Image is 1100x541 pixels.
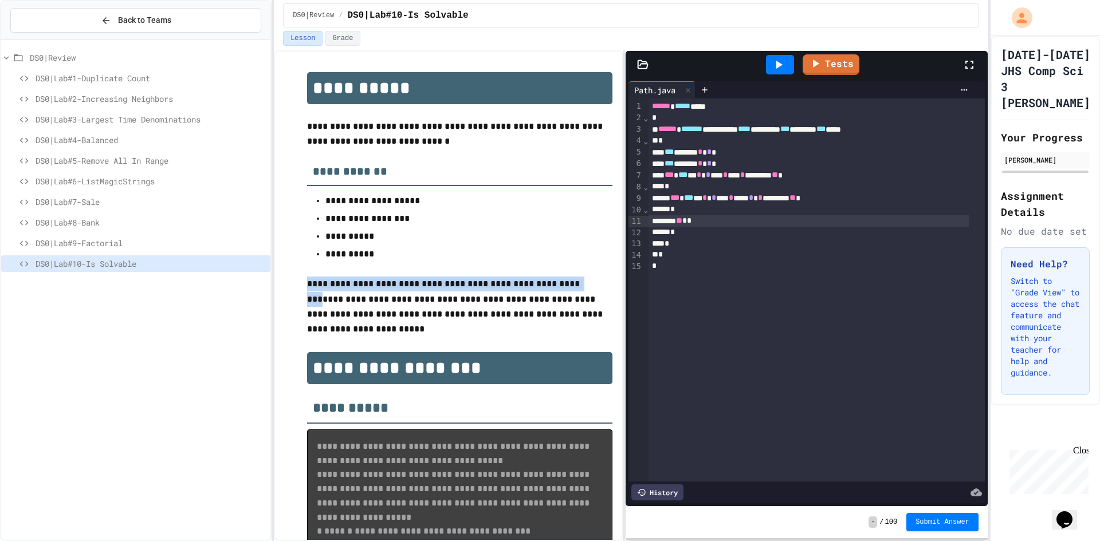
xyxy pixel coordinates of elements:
[869,516,877,528] span: -
[347,9,468,22] span: DS0|Lab#10-Is Solvable
[628,124,643,135] div: 3
[628,112,643,124] div: 2
[628,238,643,250] div: 13
[1011,275,1080,378] p: Switch to "Grade View" to access the chat feature and communicate with your teacher for help and ...
[36,113,266,125] span: DS0|Lab#3-Largest Time Denominations
[1000,5,1035,31] div: My Account
[879,518,883,527] span: /
[628,135,643,147] div: 4
[30,52,266,64] span: DS0|Review
[628,193,643,204] div: 9
[916,518,969,527] span: Submit Answer
[628,216,643,227] div: 11
[628,84,681,96] div: Path.java
[628,81,696,98] div: Path.java
[36,134,266,146] span: DS0|Lab#4-Balanced
[1001,46,1090,110] h1: [DATE]-[DATE] JHS Comp Sci 3 [PERSON_NAME]
[628,158,643,169] div: 6
[293,11,334,20] span: DS0|Review
[1001,129,1090,145] h2: Your Progress
[118,14,171,26] span: Back to Teams
[631,484,683,500] div: History
[1001,188,1090,220] h2: Assignment Details
[906,513,979,531] button: Submit Answer
[1001,224,1090,238] div: No due date set
[628,147,643,158] div: 5
[325,31,360,46] button: Grade
[628,261,643,273] div: 15
[628,181,643,193] div: 8
[628,227,643,239] div: 12
[1011,257,1080,271] h3: Need Help?
[628,170,643,181] div: 7
[628,250,643,261] div: 14
[643,182,649,191] span: Fold line
[885,518,898,527] span: 100
[1004,155,1086,165] div: [PERSON_NAME]
[36,93,266,105] span: DS0|Lab#2-Increasing Neighbors
[10,8,261,33] button: Back to Teams
[36,155,266,167] span: DS0|Lab#5-Remove All In Range
[1005,445,1089,494] iframe: chat widget
[36,237,266,249] span: DS0|Lab#9-Factorial
[803,54,859,75] a: Tests
[36,72,266,84] span: DS0|Lab#1-Duplicate Count
[339,11,343,20] span: /
[643,113,649,123] span: Fold line
[643,205,649,214] span: Fold line
[36,175,266,187] span: DS0|Lab#6-ListMagicStrings
[628,204,643,216] div: 10
[643,136,649,145] span: Fold line
[628,101,643,112] div: 1
[36,216,266,228] span: DS0|Lab#8-Bank
[36,258,266,270] span: DS0|Lab#10-Is Solvable
[1052,495,1089,530] iframe: chat widget
[36,196,266,208] span: DS0|Lab#7-Sale
[283,31,323,46] button: Lesson
[5,5,79,73] div: Chat with us now!Close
